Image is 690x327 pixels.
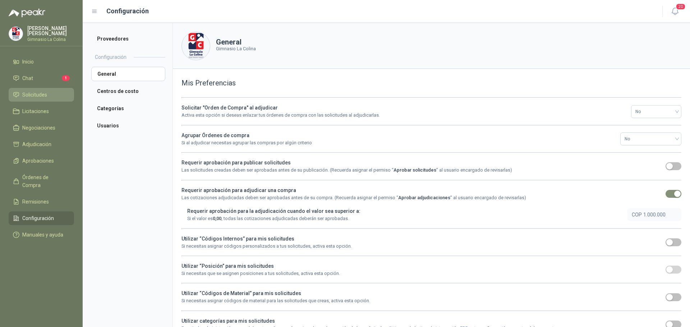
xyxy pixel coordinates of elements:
p: Si necesitas asignar códigos de material para las solicitudes que creas, activa esta opción. [181,297,661,304]
h1: Configuración [106,6,149,16]
p: Gimnasio La Colina [216,45,256,52]
p: Si necesitas asignar códigos personalizados a tus solicitudes, activa esta opción. [181,243,661,250]
b: Solicitar "Orden de Compra" al adjudicar [181,105,278,111]
b: Utilizar “Códigos de Material” para mis solicitudes [181,290,301,296]
span: Aprobaciones [22,157,54,165]
a: Inicio [9,55,74,69]
a: Chat1 [9,71,74,85]
button: COP1.000.000 [627,208,681,221]
span: Solicitudes [22,91,47,99]
p: Las solicitudes creadas deben ser aprobadas antes de su publicación. (Recuerda asignar el permiso... [181,167,661,174]
img: Company Logo [9,27,23,41]
span: Adjudicación [22,140,51,148]
span: 1 [62,75,70,81]
a: General [91,67,165,81]
h3: Mis Preferencias [181,78,681,89]
a: Manuales y ayuda [9,228,74,242]
img: Logo peakr [9,9,45,17]
b: Utilizar categorías para mis solicitudes [181,318,275,324]
h2: Configuración [95,53,126,61]
a: Negociaciones [9,121,74,135]
a: Remisiones [9,195,74,209]
a: Configuración [9,211,74,225]
b: Agrupar Órdenes de compra [181,132,249,138]
a: Usuarios [91,118,165,133]
h1: General [216,39,256,45]
p: Gimnasio La Colina [27,37,74,42]
b: Requerir aprobación para la adjudicación cuando el valor sea superior a: [187,208,360,214]
a: Solicitudes [9,88,74,102]
img: Company Logo [182,32,210,60]
p: Si necesitas que se asignen posiciones a tus solicitudes, activa esta opción. [181,270,661,277]
a: Licitaciones [9,104,74,118]
a: Centros de costo [91,84,165,98]
span: No [625,134,677,144]
span: 20 [676,3,686,10]
span: Manuales y ayuda [22,231,63,239]
span: Licitaciones [22,107,49,115]
b: Requerir aprobación para adjudicar una compra [181,187,296,193]
p: Si el valor es , todas las cotizaciones adjudicadas deberán ser aprobadas. [187,215,623,222]
span: Chat [22,74,33,82]
a: Órdenes de Compra [9,170,74,192]
p: Activa esta opción si deseas enlazar tus órdenes de compra con las solicitudes al adjudicarlas. [181,112,627,119]
b: 0,00 [213,216,221,221]
span: Negociaciones [22,124,55,132]
span: Órdenes de Compra [22,173,67,189]
span: COP [632,212,642,218]
span: Remisiones [22,198,49,206]
p: Las cotizaciones adjudicadas deben ser aprobadas antes de su compra. (Recuerda asignar el permiso... [181,194,661,201]
b: Aprobar solicitudes [394,167,436,173]
p: [PERSON_NAME] [PERSON_NAME] [27,26,74,36]
a: Categorías [91,101,165,116]
b: Requerir aprobación para publicar solicitudes [181,160,291,165]
a: Aprobaciones [9,154,74,168]
a: Adjudicación [9,137,74,151]
a: Proveedores [91,32,165,46]
span: Configuración [22,214,54,222]
b: Utilizar “Códigos Internos” para mis solicitudes [181,236,294,242]
span: 1.000.000 [643,212,676,218]
b: Utilizar “Posición” para mis solicitudes [181,263,274,269]
b: Aprobar adjudicaciones [398,195,450,200]
span: No [635,106,677,117]
button: 20 [668,5,681,18]
span: Inicio [22,58,34,66]
p: Si al adjudicar necesitas agrupar las compras por algún criterio [181,139,616,146]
